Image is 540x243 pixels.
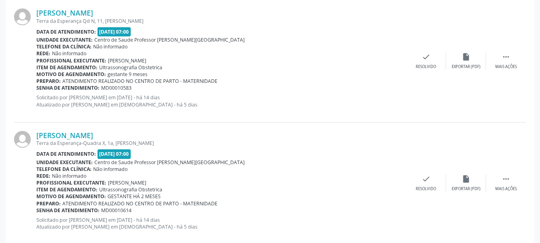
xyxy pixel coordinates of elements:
[62,200,217,207] span: ATENDIMENTO REALIZADO NO CENTRO DE PARTO - MATERNIDADE
[36,94,406,108] p: Solicitado por [PERSON_NAME] em [DATE] - há 14 dias Atualizado por [PERSON_NAME] em [DEMOGRAPHIC_...
[36,78,61,84] b: Preparo:
[99,64,162,71] span: Ultrassonografia Obstetrica
[94,36,245,43] span: Centro de Saude Professor [PERSON_NAME][GEOGRAPHIC_DATA]
[98,27,131,36] span: [DATE] 07:00
[101,207,132,214] span: MD00010614
[36,173,50,179] b: Rede:
[502,175,510,183] i: 
[462,175,470,183] i: insert_drive_file
[99,186,162,193] span: Ultrassonografia Obstetrica
[98,149,131,159] span: [DATE] 07:00
[52,50,86,57] span: Não informado
[36,140,406,147] div: Terra da Esperança-Quadra X, 1a, [PERSON_NAME]
[422,175,430,183] i: check
[36,84,100,91] b: Senha de atendimento:
[36,36,93,43] b: Unidade executante:
[108,193,161,200] span: GESTANTE HÁ 2 MESES
[36,43,92,50] b: Telefone da clínica:
[36,159,93,166] b: Unidade executante:
[36,8,93,17] a: [PERSON_NAME]
[416,64,436,70] div: Resolvido
[93,43,128,50] span: Não informado
[36,166,92,173] b: Telefone da clínica:
[108,71,147,78] span: gestante 9 meses
[36,50,50,57] b: Rede:
[62,78,217,84] span: ATENDIMENTO REALIZADO NO CENTRO DE PARTO - MATERNIDADE
[36,71,106,78] b: Motivo de agendamento:
[36,207,100,214] b: Senha de atendimento:
[36,186,98,193] b: Item de agendamento:
[36,179,106,186] b: Profissional executante:
[36,151,96,157] b: Data de atendimento:
[93,166,128,173] span: Não informado
[422,52,430,61] i: check
[101,84,132,91] span: MD00010583
[108,57,146,64] span: [PERSON_NAME]
[14,131,31,148] img: img
[36,193,106,200] b: Motivo de agendamento:
[94,159,245,166] span: Centro de Saude Professor [PERSON_NAME][GEOGRAPHIC_DATA]
[452,186,480,192] div: Exportar (PDF)
[14,8,31,25] img: img
[36,217,406,230] p: Solicitado por [PERSON_NAME] em [DATE] - há 14 dias Atualizado por [PERSON_NAME] em [DEMOGRAPHIC_...
[36,18,406,24] div: Terra da Esperança Qd N, 11, [PERSON_NAME]
[495,64,517,70] div: Mais ações
[462,52,470,61] i: insert_drive_file
[502,52,510,61] i: 
[36,57,106,64] b: Profissional executante:
[416,186,436,192] div: Resolvido
[36,64,98,71] b: Item de agendamento:
[36,28,96,35] b: Data de atendimento:
[36,131,93,140] a: [PERSON_NAME]
[452,64,480,70] div: Exportar (PDF)
[36,200,61,207] b: Preparo:
[52,173,86,179] span: Não informado
[495,186,517,192] div: Mais ações
[108,179,146,186] span: [PERSON_NAME]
